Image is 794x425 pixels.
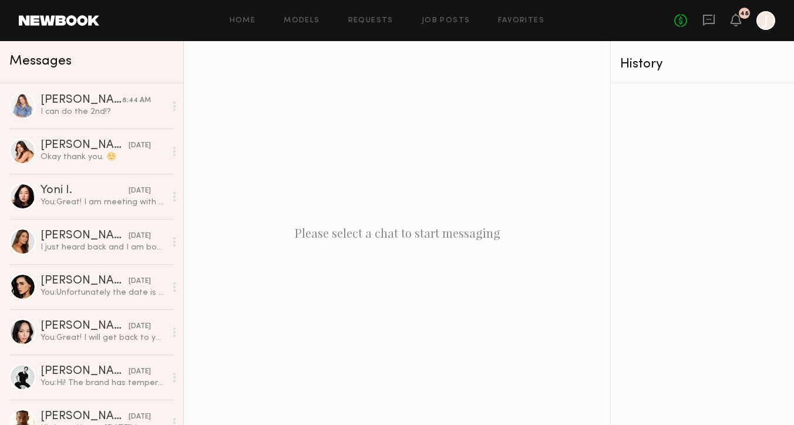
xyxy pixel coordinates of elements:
[41,332,166,343] div: You: Great! I will get back to you later this week once I hear back from the client. :)
[41,366,129,377] div: [PERSON_NAME]
[41,275,129,287] div: [PERSON_NAME]
[129,366,151,377] div: [DATE]
[129,411,151,423] div: [DATE]
[41,321,129,332] div: [PERSON_NAME]
[9,55,72,68] span: Messages
[284,17,319,25] a: Models
[41,106,166,117] div: I can do the 2nd!?
[41,197,166,208] div: You: Great! I am meeting with the client [DATE] morning and can circle back then :)
[41,185,129,197] div: Yoni I.
[184,41,610,425] div: Please select a chat to start messaging
[41,242,166,253] div: I just heard back and I am booked on the 4th. Would love to be kept in mind for the next one :), ...
[129,321,151,332] div: [DATE]
[41,140,129,151] div: [PERSON_NAME]
[41,230,129,242] div: [PERSON_NAME]
[129,185,151,197] div: [DATE]
[41,377,166,389] div: You: Hi! The brand has temperature controlled mugs so will be lifestyle images at a house in [GEO...
[41,151,166,163] div: Okay thank you. ☺️
[129,231,151,242] div: [DATE]
[129,276,151,287] div: [DATE]
[230,17,256,25] a: Home
[122,95,151,106] div: 8:44 AM
[41,411,129,423] div: [PERSON_NAME]
[348,17,393,25] a: Requests
[740,11,749,17] div: 48
[620,58,785,71] div: History
[498,17,544,25] a: Favorites
[756,11,775,30] a: J
[41,95,122,106] div: [PERSON_NAME]
[41,287,166,298] div: You: Unfortunately the date is set for this shoot but will keep you in mind for future shoots!
[129,140,151,151] div: [DATE]
[422,17,470,25] a: Job Posts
